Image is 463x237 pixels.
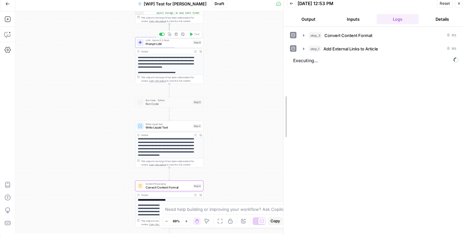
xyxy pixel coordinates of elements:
[268,217,283,225] button: Copy
[141,50,191,53] div: Output
[141,16,201,23] div: This output is too large & has been abbreviated for review. to view the full content.
[149,79,166,82] span: Copy the output
[193,41,201,44] div: Step 8
[146,125,191,130] span: Write Liquid Text
[144,1,207,7] span: [WIP] Test for [PERSON_NAME]
[149,223,166,226] span: Copy the output
[173,218,180,224] span: 69%
[169,167,170,180] g: Edge from step_4 to step_6
[146,42,191,46] span: Prompt LLM
[187,31,201,37] button: Test
[146,185,191,190] span: Convert Content Format
[149,20,166,22] span: Copy the output
[141,219,201,226] div: This output is too large & has been abbreviated for review. to view the full content.
[146,99,191,102] span: Run Code · Python
[146,122,191,126] span: Write Liquid Text
[135,97,203,107] div: Run Code · PythonRun CodeStep 5
[138,184,142,188] img: o3r9yhbrn24ooq0tey3lueqptmfj
[193,124,201,128] div: Step 4
[146,39,191,42] span: LLM · Gemini 2.5 Flash
[169,84,170,96] g: Edge from step_8 to step_5
[215,1,224,7] span: Draft
[270,218,280,224] span: Copy
[169,107,170,120] g: Edge from step_5 to step_4
[194,32,200,36] span: Test
[193,184,201,188] div: Step 6
[141,159,201,166] div: This output is too large & has been abbreviated for review. to view the full content.
[141,193,191,196] div: Output
[193,100,201,104] div: Step 5
[146,101,191,106] span: Run Code
[141,76,201,83] div: This output is too large & has been abbreviated for review. to view the full content.
[146,182,191,186] span: Content Processing
[149,163,166,166] span: Copy the output
[141,133,191,137] div: Output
